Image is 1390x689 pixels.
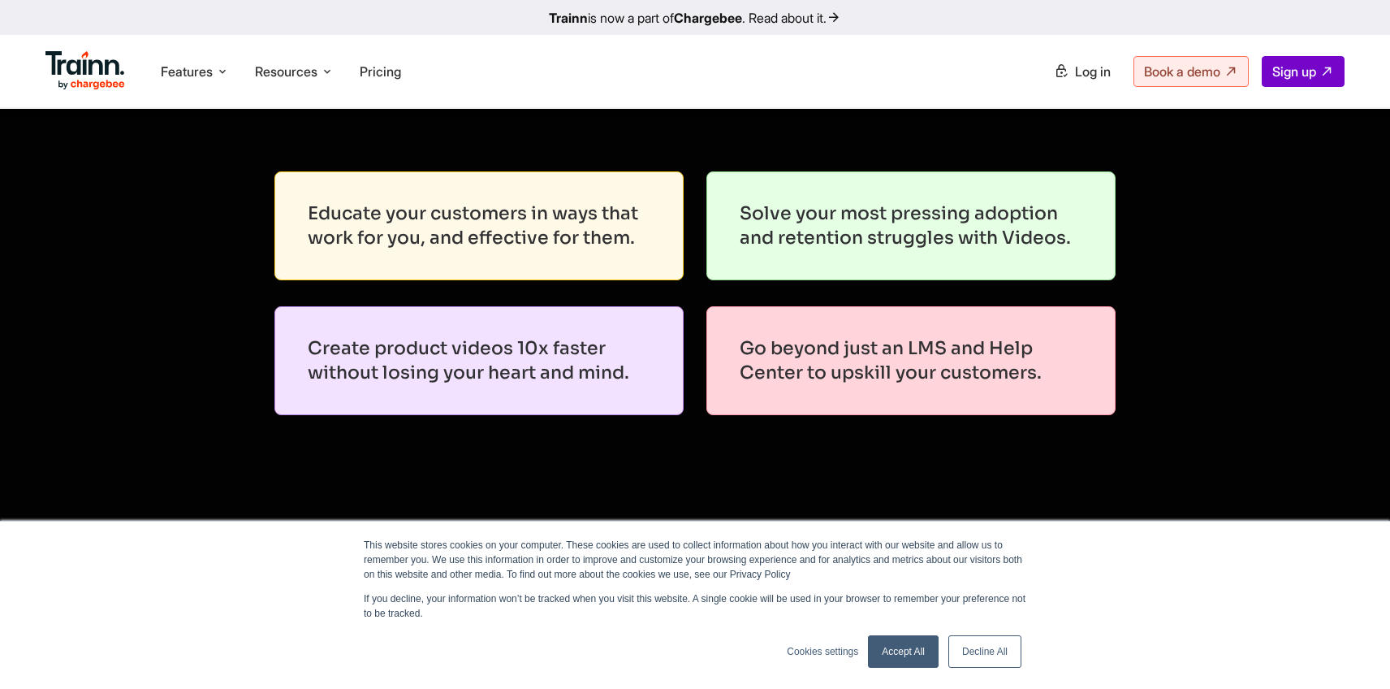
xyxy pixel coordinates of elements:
[1144,63,1220,80] span: Book a demo
[1044,57,1120,86] a: Log in
[364,591,1026,621] p: If you decline, your information won’t be tracked when you visit this website. A single cookie wi...
[45,51,125,90] img: Trainn Logo
[360,63,401,80] a: Pricing
[274,306,684,415] div: Create product videos 10x faster without losing your heart and mind.
[274,171,684,280] div: Educate your customers in ways that work for you, and effective for them.
[364,538,1026,582] p: This website stores cookies on your computer. These cookies are used to collect information about...
[549,10,588,26] b: Trainn
[706,306,1116,415] div: Go beyond just an LMS and Help Center to upskill your customers.
[706,171,1116,280] div: Solve your most pressing adoption and retention struggles with Videos.
[1262,56,1345,87] a: Sign up
[948,635,1021,668] a: Decline All
[161,63,213,80] span: Features
[868,635,939,668] a: Accept All
[1133,56,1249,87] a: Book a demo
[1272,63,1316,80] span: Sign up
[255,63,317,80] span: Resources
[674,10,742,26] b: Chargebee
[1075,63,1111,80] span: Log in
[787,644,858,659] a: Cookies settings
